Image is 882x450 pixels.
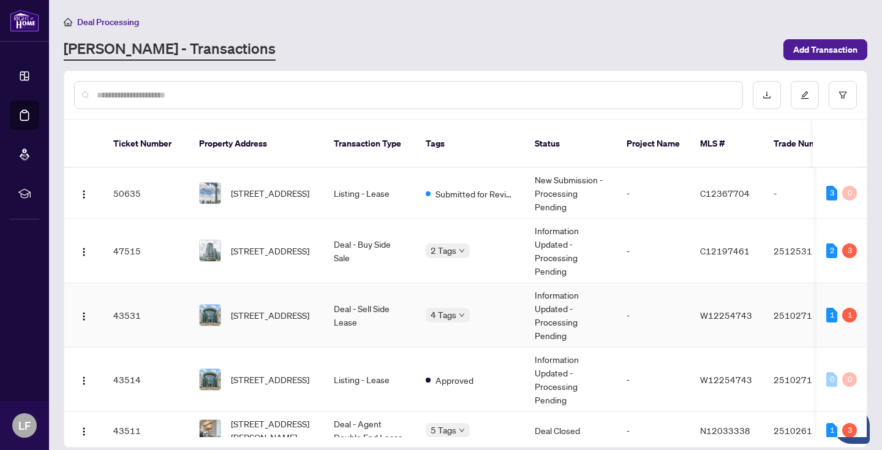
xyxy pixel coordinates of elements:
[700,245,750,256] span: C12197461
[791,81,819,109] button: edit
[10,9,39,32] img: logo
[200,183,221,204] img: thumbnail-img
[764,283,850,348] td: 2510271
[700,188,750,199] span: C12367704
[459,248,465,254] span: down
[431,308,456,322] span: 4 Tags
[764,120,850,168] th: Trade Number
[842,243,857,258] div: 3
[700,374,752,385] span: W12254743
[525,168,617,219] td: New Submission - Processing Pending
[79,311,89,321] img: Logo
[764,348,850,412] td: 2510271
[617,168,690,219] td: -
[617,412,690,449] td: -
[79,376,89,386] img: Logo
[829,81,857,109] button: filter
[842,423,857,438] div: 3
[431,423,456,437] span: 5 Tags
[525,412,617,449] td: Deal Closed
[617,120,690,168] th: Project Name
[700,425,750,436] span: N12033338
[104,120,189,168] th: Ticket Number
[459,312,465,318] span: down
[324,120,416,168] th: Transaction Type
[324,283,416,348] td: Deal - Sell Side Lease
[79,247,89,257] img: Logo
[826,186,837,200] div: 3
[826,243,837,258] div: 2
[231,308,309,322] span: [STREET_ADDRESS]
[783,39,867,60] button: Add Transaction
[764,412,850,449] td: 2510261
[826,423,837,438] div: 1
[617,348,690,412] td: -
[231,186,309,200] span: [STREET_ADDRESS]
[525,348,617,412] td: Information Updated - Processing Pending
[200,240,221,261] img: thumbnail-img
[74,305,94,325] button: Logo
[763,91,771,99] span: download
[74,241,94,261] button: Logo
[842,308,857,322] div: 1
[104,168,189,219] td: 50635
[842,372,857,387] div: 0
[700,310,752,321] span: W12254743
[690,120,764,168] th: MLS #
[753,81,781,109] button: download
[525,283,617,348] td: Information Updated - Processing Pending
[64,18,72,26] span: home
[324,348,416,412] td: Listing - Lease
[826,308,837,322] div: 1
[74,183,94,203] button: Logo
[79,427,89,437] img: Logo
[231,244,309,257] span: [STREET_ADDRESS]
[764,168,850,219] td: -
[104,412,189,449] td: 43511
[324,168,416,219] td: Listing - Lease
[617,219,690,283] td: -
[104,219,189,283] td: 47515
[435,373,473,387] span: Approved
[189,120,324,168] th: Property Address
[324,412,416,449] td: Deal - Agent Double End Lease
[459,427,465,433] span: down
[74,370,94,389] button: Logo
[200,420,221,441] img: thumbnail-img
[839,91,847,99] span: filter
[324,219,416,283] td: Deal - Buy Side Sale
[617,283,690,348] td: -
[104,283,189,348] td: 43531
[764,219,850,283] td: 2512531
[801,91,809,99] span: edit
[74,421,94,440] button: Logo
[416,120,525,168] th: Tags
[826,372,837,387] div: 0
[18,417,31,434] span: LF
[200,369,221,390] img: thumbnail-img
[435,187,515,200] span: Submitted for Review
[231,373,309,386] span: [STREET_ADDRESS]
[200,305,221,326] img: thumbnail-img
[79,189,89,199] img: Logo
[525,120,617,168] th: Status
[842,186,857,200] div: 0
[525,219,617,283] td: Information Updated - Processing Pending
[104,348,189,412] td: 43514
[231,417,314,444] span: [STREET_ADDRESS][PERSON_NAME]
[793,40,858,59] span: Add Transaction
[431,243,456,257] span: 2 Tags
[77,17,139,28] span: Deal Processing
[64,39,276,61] a: [PERSON_NAME] - Transactions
